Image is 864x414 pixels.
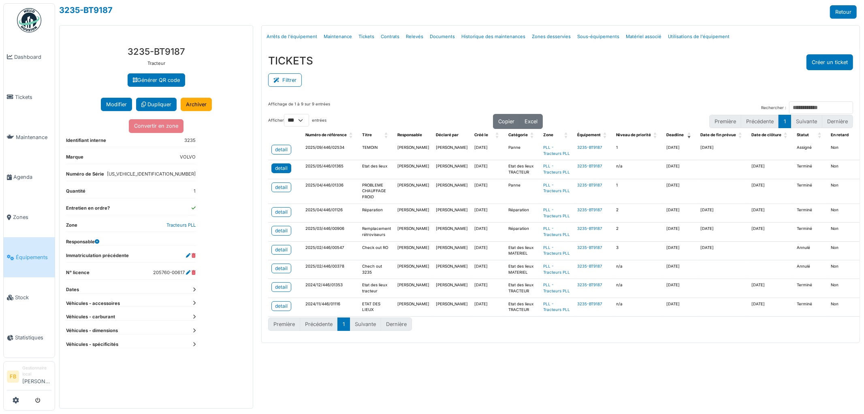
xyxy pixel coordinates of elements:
span: Créé le [474,133,488,137]
dd: VOLVO [180,154,196,161]
dt: Responsable [66,238,99,245]
span: Deadline [666,133,684,137]
a: detail [271,245,291,255]
td: Etat des lieux TRACTEUR [505,279,540,298]
label: Rechercher : [761,105,786,111]
a: detail [271,207,291,217]
nav: pagination [709,115,853,128]
dt: Véhicules - accessoires [66,300,196,307]
dt: Zone [66,222,77,232]
a: Arrêts de l'équipement [263,27,320,46]
dt: Immatriculation précédente [66,252,129,262]
dd: 205760-00617 [153,269,196,276]
td: [PERSON_NAME] [433,260,471,279]
button: Créer un ticket [806,54,853,70]
button: Filtrer [268,73,302,87]
a: PLL - Tracteurs PLL [543,264,570,275]
a: Zones [4,197,55,238]
span: Agenda [13,173,51,181]
dt: N° licence [66,269,90,279]
td: 2024/11/446/01116 [302,298,359,316]
td: 2025/04/446/01336 [302,179,359,204]
td: n/a [613,160,663,179]
td: Etat des lieux TRACTEUR [505,160,540,179]
td: 1 [613,142,663,160]
select: Afficherentrées [284,114,309,127]
a: Matériel associé [623,27,665,46]
a: detail [271,301,291,311]
dd: 1 [194,188,196,195]
a: PLL - Tracteurs PLL [543,183,570,193]
span: Catégorie: Activate to sort [530,129,535,142]
td: [PERSON_NAME] [394,241,433,260]
td: Remplacement rétroviseurs [359,223,394,241]
a: detail [271,182,291,192]
td: [DATE] [748,279,794,298]
td: [DATE] [697,204,748,222]
td: Terminé [794,179,828,204]
a: Tracteurs PLL [166,222,196,228]
a: 3235-BT9187 [59,5,113,15]
span: En retard [831,133,849,137]
td: Annulé [794,260,828,279]
td: 2025/09/446/02534 [302,142,359,160]
button: Modifier [101,98,132,111]
td: [PERSON_NAME] [433,179,471,204]
span: Catégorie [508,133,528,137]
td: Terminé [794,223,828,241]
div: detail [275,302,288,310]
div: detail [275,184,288,191]
td: [DATE] [697,241,748,260]
a: Dupliquer [136,98,177,111]
img: Badge_color-CXgf-gQk.svg [17,8,41,32]
a: PLL - Tracteurs PLL [543,164,570,174]
dd: 3235 [184,137,196,144]
span: Déclaré par [436,133,459,137]
span: Statistiques [15,334,51,341]
a: 3235-BT9187 [577,164,602,168]
span: Créé le: Activate to sort [495,129,500,142]
dt: Dates [66,286,196,293]
td: PROBLEME CHAUFFAGE FROID [359,179,394,204]
td: [PERSON_NAME] [394,279,433,298]
a: FB Gestionnaire local[PERSON_NAME] [7,365,51,390]
td: 2025/04/446/01126 [302,204,359,222]
td: Non [828,260,862,279]
a: Stock [4,277,55,317]
div: detail [275,265,288,272]
dt: Véhicules - spécificités [66,341,196,348]
span: Équipements [16,253,51,261]
td: [DATE] [663,279,697,298]
a: detail [271,226,291,236]
td: [DATE] [748,204,794,222]
span: Deadline: Activate to remove sorting [687,129,692,142]
td: [DATE] [748,179,794,204]
span: Copier [498,118,514,124]
dt: Entretien en ordre? [66,205,110,215]
td: Etat des lieux [359,160,394,179]
td: [DATE] [471,179,505,204]
a: PLL - Tracteurs PLL [543,302,570,312]
td: TEMOIN [359,142,394,160]
td: n/a [613,298,663,316]
td: [DATE] [471,204,505,222]
label: Afficher entrées [268,114,326,127]
span: Numéro de référence: Activate to sort [349,129,354,142]
dt: Numéro de Série [66,171,104,181]
span: Date de clôture: Activate to sort [784,129,789,142]
td: Panne [505,179,540,204]
td: [DATE] [663,223,697,241]
div: detail [275,227,288,234]
td: Réparation [359,204,394,222]
button: Excel [519,114,543,129]
td: 2 [613,223,663,241]
dt: Véhicules - dimensions [66,327,196,334]
td: 2024/12/446/01353 [302,279,359,298]
a: PLL - Tracteurs PLL [543,245,570,256]
span: Titre [362,133,372,137]
td: 2025/03/446/00906 [302,223,359,241]
td: [DATE] [748,160,794,179]
td: Réparation [505,223,540,241]
a: Utilisations de l'équipement [665,27,733,46]
td: Terminé [794,160,828,179]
